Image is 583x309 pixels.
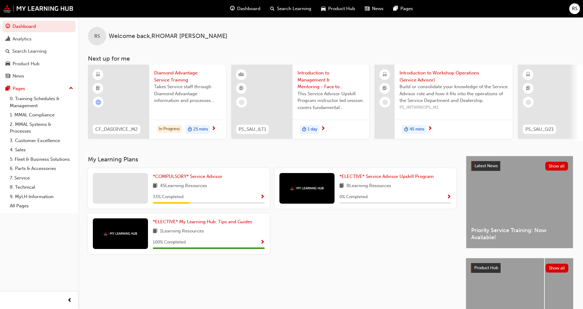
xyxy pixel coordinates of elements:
a: 7. Service [7,173,76,183]
div: Product Hub [13,60,40,67]
a: *COMPULSORY* Service Advisor [153,173,225,180]
div: Pages [13,85,25,92]
span: search-icon [6,49,10,54]
span: Show Progress [260,240,265,245]
h3: My Learning Plans [88,156,456,163]
a: 9. MyLH Information [7,192,76,202]
span: 100 % Completed [153,239,186,246]
div: In Progress [157,125,182,133]
a: guage-iconDashboard [225,2,265,15]
span: next-icon [428,126,432,132]
a: Latest NewsShow allPriority Service Training: Now Available! [466,156,573,248]
span: Pages [400,5,413,12]
span: Introduction to Workshop Operations (Service Advisor) [399,70,508,83]
button: Pages [2,83,76,94]
a: *ELECTIVE* My Learning Hub: Tips and Guides [153,218,255,225]
a: pages-iconPages [388,2,418,15]
span: car-icon [6,61,10,67]
span: Product Hub [328,5,355,12]
span: 8 Learning Resources [346,182,391,190]
a: Analytics [2,33,76,45]
span: booktick-icon [526,85,530,92]
a: Product HubShow all [471,263,568,273]
span: chart-icon [6,36,10,42]
a: Search Learning [2,46,76,57]
span: car-icon [321,5,326,13]
button: Show Progress [260,239,265,246]
span: Show Progress [260,194,265,200]
button: Show Progress [260,193,265,201]
a: Product Hub [2,58,76,70]
a: 2. MMAL Systems & Processes [7,120,76,136]
span: booktick-icon [239,85,244,92]
a: Introduction to Workshop Operations (Service Advisor)Build or consolidate your knowledge of the S... [375,65,513,139]
span: Product Hub [474,265,498,270]
span: learningResourceType_ELEARNING-icon [96,71,100,79]
span: learningRecordVerb_NONE-icon [382,100,388,105]
a: *ELECTIVE* Service Advisor Upskill Program [339,173,436,180]
span: search-icon [270,5,274,13]
div: Analytics [13,36,32,43]
span: book-icon [153,228,157,235]
span: Latest News [475,163,498,168]
span: learningResourceType_INSTRUCTOR_LED-icon [239,71,244,79]
button: DashboardAnalyticsSearch LearningProduct HubNews [2,20,76,83]
a: Latest NewsShow all [471,161,568,171]
a: 3. Customer Excellence [7,136,76,145]
span: duration-icon [404,126,408,134]
a: 0. Training Schedules & Management [7,94,76,110]
span: Takes Service staff through Diamond Advantage information and processes relevant to the Customer ... [154,83,221,104]
a: 1. MMAL Compliance [7,110,76,120]
button: Show all [545,162,568,171]
span: 1 day [308,126,317,133]
span: 45 Learning Resources [160,182,207,190]
span: booktick-icon [96,85,100,92]
span: learningRecordVerb_NONE-icon [239,100,244,105]
a: Dashboard [2,21,76,32]
img: mmal [290,186,324,190]
span: guage-icon [230,5,235,13]
img: mmal [3,5,74,13]
span: Dashboard [237,5,260,12]
span: RS [94,33,100,40]
span: 33 % Completed [153,194,184,201]
span: RS [572,5,577,12]
span: *ELECTIVE* My Learning Hub: Tips and Guides [153,219,252,224]
span: duration-icon [188,126,192,134]
span: 1 Learning Resources [160,228,204,235]
a: News [2,70,76,82]
a: 4. Sales [7,145,76,155]
span: This Service Advisor Upskill Program instructor led session covers fundamental management styles ... [297,90,364,111]
span: learningResourceType_ELEARNING-icon [526,71,530,79]
div: News [13,73,24,80]
a: CF_DASERVICE_M2Diamond Advantage: Service TrainingTakes Service staff through Diamond Advantage i... [88,65,226,139]
img: mmal [104,232,137,236]
span: book-icon [153,182,157,190]
span: Build or consolidate your knowledge of the Service Advisor role and how it fits into the operatio... [399,83,508,104]
button: RS [569,3,580,14]
h3: Next up for me [78,55,583,62]
span: PS_SAU_QZ1 [525,126,554,133]
span: News [372,5,384,12]
span: up-icon [69,85,73,92]
span: pages-icon [393,5,398,13]
span: book-icon [339,182,344,190]
span: laptop-icon [383,71,387,79]
span: Show Progress [447,194,451,200]
a: car-iconProduct Hub [316,2,360,15]
span: 0 % Completed [339,194,368,201]
span: pages-icon [6,86,10,92]
span: PS_SAU_ILT1 [239,126,266,133]
span: PS_INTWRKOPS_M1 [399,104,508,111]
span: Welcome back , RHOMAR [PERSON_NAME] [109,33,227,40]
span: prev-icon [67,297,72,304]
span: *ELECTIVE* Service Advisor Upskill Program [339,174,434,179]
a: PS_SAU_ILT1Introduction to Management & Mentoring - Face to Face Instructor Led Training (Service... [231,65,369,139]
span: booktick-icon [383,85,387,92]
button: Show all [546,264,569,273]
a: All Pages [7,201,76,211]
span: Introduction to Management & Mentoring - Face to Face Instructor Led Training (Service Advisor Up... [297,70,364,90]
span: 25 mins [193,126,208,133]
a: 6. Parts & Accessories [7,164,76,173]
